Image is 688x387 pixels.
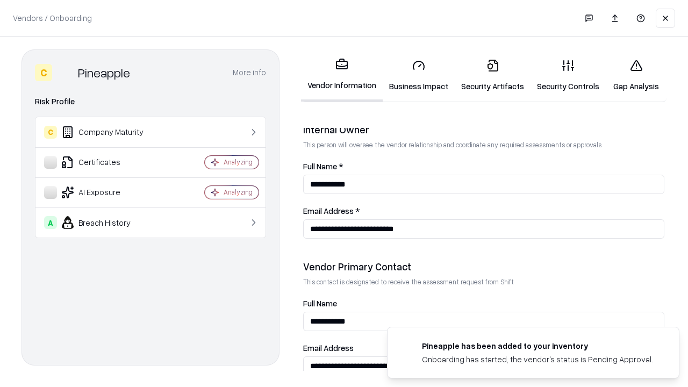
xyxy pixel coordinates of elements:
p: Vendors / Onboarding [13,12,92,24]
p: This person will oversee the vendor relationship and coordinate any required assessments or appro... [303,140,664,149]
div: Vendor Primary Contact [303,260,664,273]
div: Analyzing [224,188,253,197]
a: Gap Analysis [606,51,666,101]
a: Security Controls [531,51,606,101]
div: C [44,126,57,139]
div: Internal Owner [303,123,664,136]
button: More info [233,63,266,82]
a: Business Impact [383,51,455,101]
div: Analyzing [224,157,253,167]
label: Full Name * [303,162,664,170]
div: A [44,216,57,229]
div: Breach History [44,216,173,229]
label: Full Name [303,299,664,307]
div: Company Maturity [44,126,173,139]
div: Certificates [44,156,173,169]
div: Onboarding has started, the vendor's status is Pending Approval. [422,354,653,365]
img: Pineapple [56,64,74,81]
div: Pineapple [78,64,130,81]
div: AI Exposure [44,186,173,199]
div: C [35,64,52,81]
label: Email Address [303,344,664,352]
div: Risk Profile [35,95,266,108]
label: Email Address * [303,207,664,215]
a: Security Artifacts [455,51,531,101]
a: Vendor Information [301,49,383,102]
img: pineappleenergy.com [400,340,413,353]
div: Pineapple has been added to your inventory [422,340,653,352]
p: This contact is designated to receive the assessment request from Shift [303,277,664,286]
